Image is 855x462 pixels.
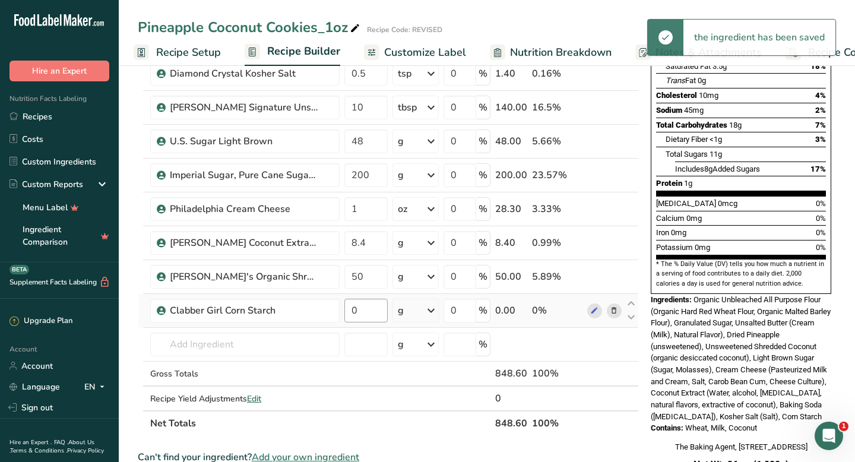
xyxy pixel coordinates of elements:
div: The Baking Agent, [STREET_ADDRESS] [651,441,831,453]
th: Net Totals [148,410,493,435]
div: g [398,270,404,284]
span: Fat [666,76,696,85]
span: Recipe Setup [156,45,221,61]
div: 848.60 [495,366,527,381]
span: 7% [815,121,826,129]
div: g [398,303,404,318]
div: 5.66% [532,134,582,148]
div: 3.33% [532,202,582,216]
span: 0% [816,214,826,223]
span: 0mg [671,228,686,237]
span: Edit [247,393,261,404]
span: Customize Label [384,45,466,61]
span: 1 [839,422,848,431]
span: 0g [698,76,706,85]
a: Privacy Policy [67,447,104,455]
span: Sodium [656,106,682,115]
div: 0 [495,391,527,406]
span: Protein [656,179,682,188]
span: 0% [816,243,826,252]
div: [PERSON_NAME] Signature Unsalted Sweet Cream Butter [170,100,318,115]
span: Cholesterol [656,91,697,100]
span: 8g [704,164,712,173]
span: Ingredients: [651,295,692,304]
div: Philadelphia Cream Cheese [170,202,318,216]
span: 1g [684,179,692,188]
span: 11g [710,150,722,159]
iframe: Intercom live chat [815,422,843,450]
div: Clabber Girl Corn Starch [170,303,318,318]
a: About Us . [9,438,94,455]
span: 10mg [699,91,718,100]
span: Iron [656,228,669,237]
div: oz [398,202,407,216]
span: 2% [815,106,826,115]
div: 8.40 [495,236,527,250]
div: Upgrade Plan [9,315,72,327]
span: Nutrition Breakdown [510,45,612,61]
div: 0.00 [495,303,527,318]
div: [PERSON_NAME]'s Organic Shredded Coconut [170,270,318,284]
span: Wheat, Milk, Coconut [685,423,757,432]
div: EN [84,379,109,394]
a: Terms & Conditions . [10,447,67,455]
span: Includes Added Sugars [675,164,760,173]
div: Recipe Yield Adjustments [150,393,340,405]
div: 23.57% [532,168,582,182]
span: Saturated Fat [666,62,711,71]
i: Trans [666,76,685,85]
th: 848.60 [493,410,530,435]
div: 1.40 [495,67,527,81]
div: 200.00 [495,168,527,182]
th: 100% [530,410,585,435]
div: 48.00 [495,134,527,148]
div: g [398,236,404,250]
span: 4% [815,91,826,100]
span: 17% [810,164,826,173]
button: Hire an Expert [9,61,109,81]
div: [PERSON_NAME] Coconut Extract, 11 fl. oz. Bottle [170,236,318,250]
span: 45mg [684,106,704,115]
div: 5.89% [532,270,582,284]
div: Recipe Code: REVISED [367,24,442,35]
span: 0% [816,199,826,208]
span: 0mg [695,243,710,252]
div: the ingredient has been saved [683,20,835,55]
span: Organic Unbleached All Purpose Flour (Organic Hard Red Wheat Flour, Organic Malted Barley Flour),... [651,295,831,421]
span: 18% [810,62,826,71]
div: 140.00 [495,100,527,115]
span: 0mcg [718,199,737,208]
a: Recipe Builder [245,38,340,67]
div: 100% [532,366,582,381]
span: Recipe Builder [267,43,340,59]
span: 3% [815,135,826,144]
span: Dietary Fiber [666,135,708,144]
div: 0.99% [532,236,582,250]
span: Total Carbohydrates [656,121,727,129]
a: Customize Label [364,39,466,66]
a: Hire an Expert . [9,438,52,447]
span: Calcium [656,214,685,223]
div: tsp [398,67,411,81]
span: Potassium [656,243,693,252]
span: 0mg [686,214,702,223]
a: FAQ . [54,438,68,447]
div: Gross Totals [150,368,340,380]
a: Recipe Setup [134,39,221,66]
a: Notes & Attachments [635,39,762,66]
a: Nutrition Breakdown [490,39,612,66]
div: 28.30 [495,202,527,216]
div: g [398,337,404,352]
div: 0% [532,303,582,318]
section: * The % Daily Value (DV) tells you how much a nutrient in a serving of food contributes to a dail... [656,260,826,289]
div: g [398,134,404,148]
span: 18g [729,121,742,129]
input: Add Ingredient [150,333,340,356]
div: U.S. Sugar Light Brown [170,134,318,148]
div: Imperial Sugar, Pure Cane Sugar, Granulated [170,168,318,182]
span: Total Sugars [666,150,708,159]
div: 50.00 [495,270,527,284]
a: Language [9,376,60,397]
div: BETA [9,265,29,274]
span: 0% [816,228,826,237]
